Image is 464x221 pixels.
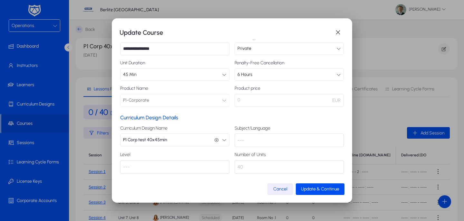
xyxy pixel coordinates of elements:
[235,86,344,91] label: Product price
[237,72,252,77] span: 6 Hours
[123,163,130,171] span: ---
[237,46,251,51] span: Private
[332,97,341,104] span: EUR
[235,126,344,131] label: Subject/Language
[235,94,344,107] p: 0
[123,94,149,107] span: P1-Corporate
[123,134,167,146] span: P1 Corp test 40x45min
[235,60,344,66] label: Penalty-Free Cancellation
[237,136,244,144] span: ---
[273,186,287,192] span: Cancel
[120,60,229,66] label: Unit Duration
[267,183,293,195] button: Cancel
[237,163,243,171] span: 40
[301,186,339,192] span: Update & Continue
[296,183,344,195] button: Update & Continue
[120,115,344,121] p: Curriculum Design Details
[123,72,137,77] span: 45 Min
[120,86,229,91] label: Product Name
[235,152,344,157] label: Number of Units
[120,152,229,157] label: Level
[120,126,229,131] label: Curriculum Design Name
[120,27,332,38] h1: Update Course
